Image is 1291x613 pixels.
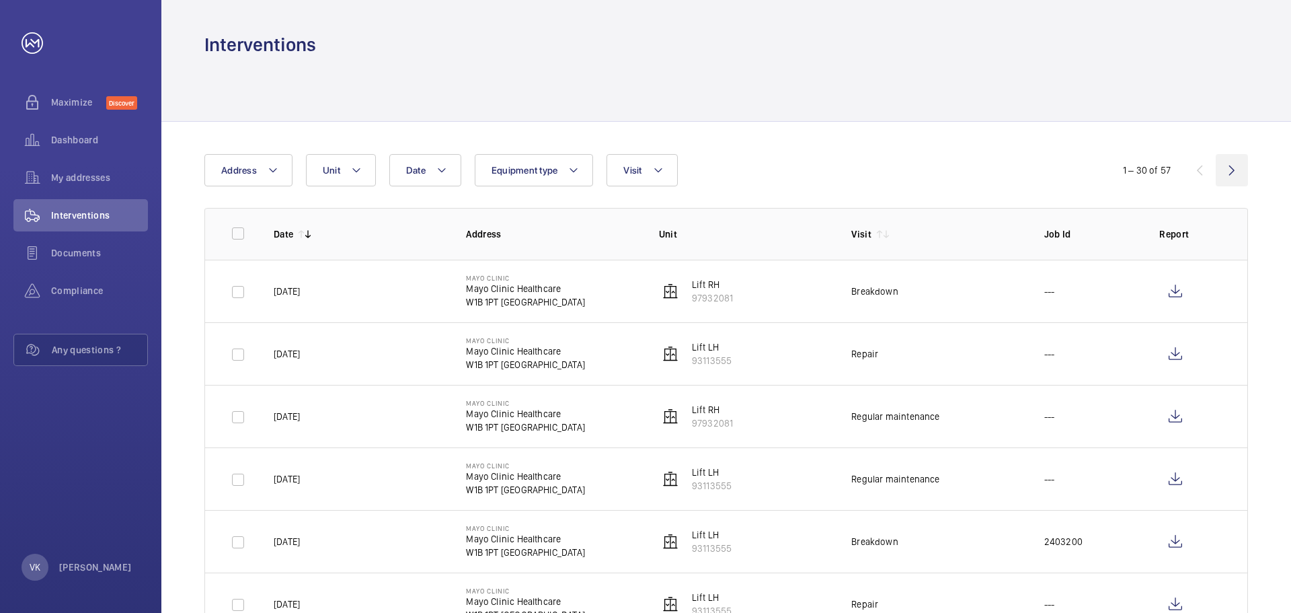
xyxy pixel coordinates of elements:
[851,285,898,298] div: Breakdown
[692,291,733,305] p: 97932081
[466,462,585,470] p: Mayo Clinic
[274,285,300,298] p: [DATE]
[659,227,830,241] p: Unit
[106,96,137,110] span: Discover
[851,535,898,548] div: Breakdown
[466,345,585,358] p: Mayo Clinic Healthcare
[851,410,939,423] div: Regular maintenance
[1044,285,1055,298] p: ---
[204,154,292,186] button: Address
[51,284,148,297] span: Compliance
[692,528,732,542] p: Lift LH
[662,346,678,362] img: elevator.svg
[323,165,340,176] span: Unit
[466,470,585,483] p: Mayo Clinic Healthcare
[466,483,585,497] p: W1B 1PT [GEOGRAPHIC_DATA]
[52,343,147,357] span: Any questions ?
[1044,410,1055,423] p: ---
[466,336,585,345] p: Mayo Clinic
[607,154,677,186] button: Visit
[1044,227,1138,241] p: Job Id
[466,421,585,434] p: W1B 1PT [GEOGRAPHIC_DATA]
[466,227,637,241] p: Address
[475,154,594,186] button: Equipment type
[1044,535,1083,548] p: 2403200
[51,246,148,260] span: Documents
[662,408,678,425] img: elevator.svg
[662,534,678,550] img: elevator.svg
[51,133,148,147] span: Dashboard
[1044,598,1055,611] p: ---
[466,524,585,532] p: Mayo Clinic
[1044,472,1055,486] p: ---
[51,96,106,109] span: Maximize
[692,466,732,479] p: Lift LH
[466,282,585,295] p: Mayo Clinic Healthcare
[406,165,426,176] span: Date
[851,598,878,611] div: Repair
[1044,347,1055,361] p: ---
[851,347,878,361] div: Repair
[692,479,732,493] p: 93113555
[274,472,300,486] p: [DATE]
[274,347,300,361] p: [DATE]
[623,165,641,176] span: Visit
[692,417,733,430] p: 97932081
[466,546,585,559] p: W1B 1PT [GEOGRAPHIC_DATA]
[466,532,585,546] p: Mayo Clinic Healthcare
[466,407,585,421] p: Mayo Clinic Healthcare
[466,399,585,407] p: Mayo Clinic
[692,542,732,555] p: 93113555
[466,274,585,282] p: Mayo Clinic
[59,561,132,574] p: [PERSON_NAME]
[692,591,732,604] p: Lift LH
[692,278,733,291] p: Lift RH
[274,410,300,423] p: [DATE]
[51,171,148,184] span: My addresses
[492,165,558,176] span: Equipment type
[221,165,257,176] span: Address
[662,596,678,612] img: elevator.svg
[30,561,40,574] p: VK
[306,154,376,186] button: Unit
[662,471,678,487] img: elevator.svg
[51,209,148,222] span: Interventions
[466,595,585,608] p: Mayo Clinic Healthcare
[692,354,732,367] p: 93113555
[692,340,732,354] p: Lift LH
[1123,164,1171,177] div: 1 – 30 of 57
[274,535,300,548] p: [DATE]
[466,587,585,595] p: Mayo Clinic
[389,154,461,186] button: Date
[274,598,300,611] p: [DATE]
[692,403,733,417] p: Lift RH
[1159,227,1220,241] p: Report
[662,283,678,299] img: elevator.svg
[274,227,293,241] p: Date
[466,295,585,309] p: W1B 1PT [GEOGRAPHIC_DATA]
[851,472,939,486] div: Regular maintenance
[851,227,871,241] p: Visit
[466,358,585,371] p: W1B 1PT [GEOGRAPHIC_DATA]
[204,32,316,57] h1: Interventions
